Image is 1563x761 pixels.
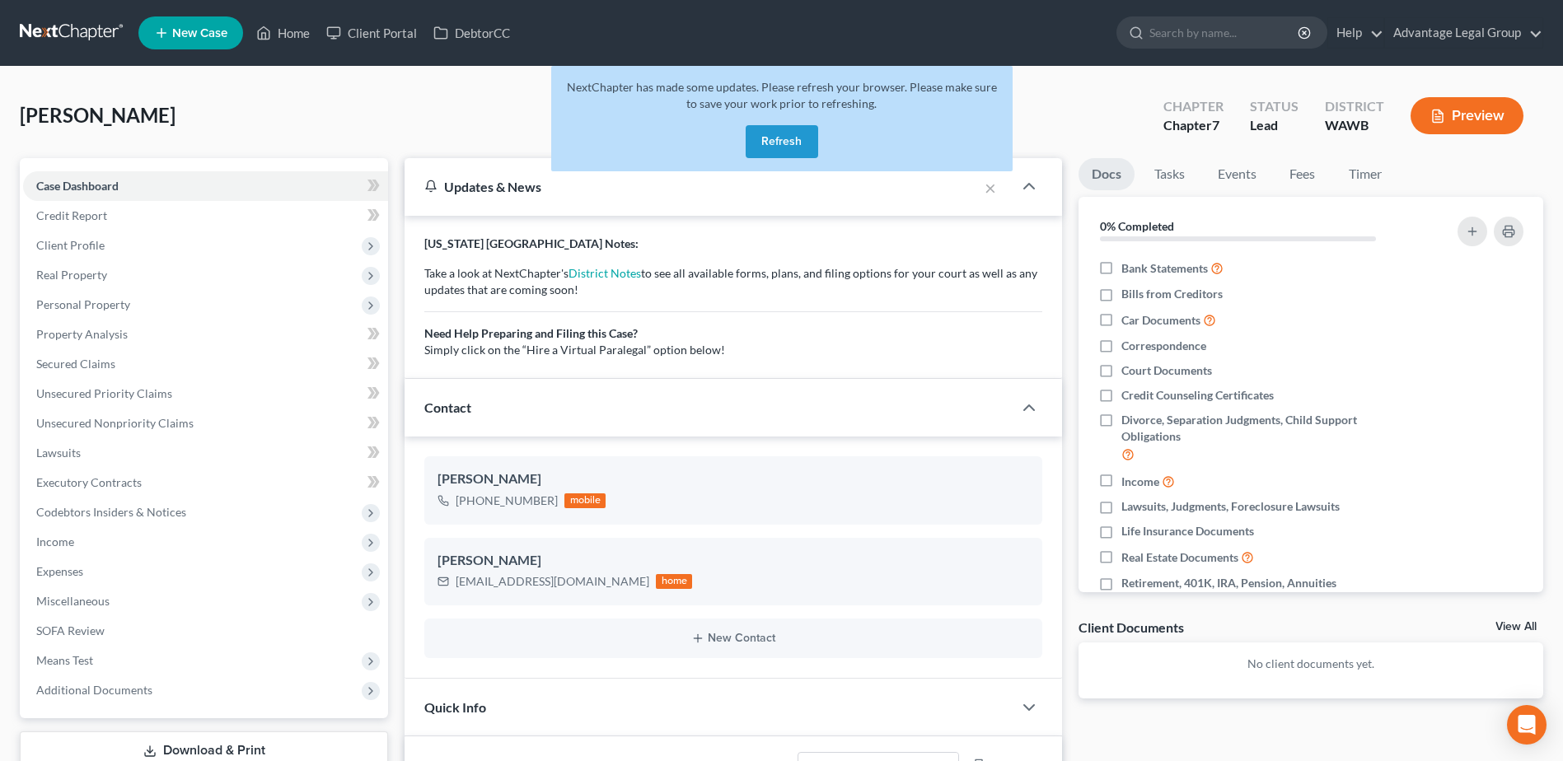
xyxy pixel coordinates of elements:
span: Income [36,535,74,549]
span: Lawsuits, Judgments, Foreclosure Lawsuits [1121,498,1340,515]
span: Credit Report [36,208,107,222]
div: Chapter [1163,116,1224,135]
a: Property Analysis [23,320,388,349]
a: Help [1328,18,1383,48]
p: No client documents yet. [1092,656,1530,672]
span: Correspondence [1121,338,1206,354]
span: Codebtors Insiders & Notices [36,505,186,519]
div: [PHONE_NUMBER] [456,493,558,509]
div: [PERSON_NAME] [438,551,1029,571]
a: Timer [1336,158,1395,190]
div: Status [1250,97,1299,116]
div: Client Documents [1079,619,1184,636]
div: Chapter [1163,97,1224,116]
a: Executory Contracts [23,468,388,497]
span: Bank Statements [1121,260,1208,277]
div: [EMAIL_ADDRESS][DOMAIN_NAME] [456,573,649,590]
span: SOFA Review [36,623,105,637]
input: Search by name... [1149,17,1300,48]
div: [PERSON_NAME] [438,469,1029,489]
span: Court Documents [1121,362,1212,379]
a: Home [248,18,318,48]
button: Refresh [746,125,818,158]
span: Real Property [36,268,107,282]
span: New Case [172,27,227,40]
a: Advantage Legal Group [1385,18,1542,48]
div: home [656,574,692,589]
b: Need Help Preparing and Filing this Case? [424,326,638,340]
span: Personal Property [36,297,130,311]
span: Credit Counseling Certificates [1121,387,1274,404]
a: Secured Claims [23,349,388,379]
button: Preview [1411,97,1523,134]
span: Car Documents [1121,312,1200,329]
a: Unsecured Nonpriority Claims [23,409,388,438]
div: District [1325,97,1384,116]
span: Expenses [36,564,83,578]
span: Secured Claims [36,357,115,371]
span: [PERSON_NAME] [20,103,175,127]
a: Tasks [1141,158,1198,190]
a: SOFA Review [23,616,388,646]
strong: 0% Completed [1100,219,1174,233]
span: Divorce, Separation Judgments, Child Support Obligations [1121,412,1413,445]
span: Case Dashboard [36,179,119,193]
span: Executory Contracts [36,475,142,489]
span: 7 [1212,117,1219,133]
span: NextChapter has made some updates. Please refresh your browser. Please make sure to save your wor... [567,80,997,110]
a: District Notes [569,266,641,280]
span: Bills from Creditors [1121,286,1223,302]
a: Events [1205,158,1270,190]
span: Contact [424,399,471,415]
a: Client Portal [318,18,425,48]
div: Open Intercom Messenger [1507,705,1547,745]
button: × [985,178,996,198]
div: mobile [564,493,606,508]
a: Fees [1276,158,1329,190]
a: Case Dashboard [23,171,388,201]
button: New Contact [438,632,1029,645]
span: Client Profile [36,238,105,252]
p: Take a look at NextChapter's to see all available forms, plans, and filing options for your court... [424,265,1042,358]
span: Quick Info [424,699,486,715]
span: Retirement, 401K, IRA, Pension, Annuities [1121,575,1336,591]
span: Life Insurance Documents [1121,523,1254,539]
span: Property Analysis [36,327,128,341]
span: Unsecured Priority Claims [36,386,172,400]
span: Miscellaneous [36,594,110,608]
span: Income [1121,474,1159,490]
a: Unsecured Priority Claims [23,379,388,409]
a: Lawsuits [23,438,388,468]
span: Real Estate Documents [1121,549,1238,566]
div: Lead [1250,116,1299,135]
p: [US_STATE] [GEOGRAPHIC_DATA] Notes: [424,236,1042,252]
div: WAWB [1325,116,1384,135]
a: Credit Report [23,201,388,231]
span: Lawsuits [36,446,81,460]
div: Updates & News [424,178,958,195]
a: DebtorCC [425,18,518,48]
a: Docs [1079,158,1135,190]
a: View All [1495,621,1537,633]
span: Additional Documents [36,683,152,697]
span: Unsecured Nonpriority Claims [36,416,194,430]
span: Means Test [36,653,93,667]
